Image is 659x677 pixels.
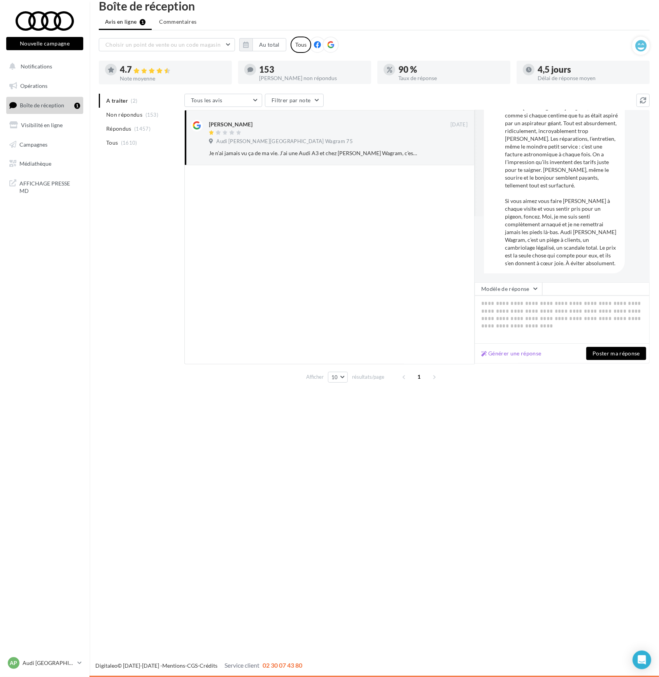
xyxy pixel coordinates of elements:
div: Délai de réponse moyen [538,75,643,81]
span: Service client [224,661,259,669]
span: Opérations [20,82,47,89]
span: [DATE] [450,121,468,128]
div: 4.7 [120,65,226,74]
span: Tous [106,139,118,147]
span: Commentaires [159,18,196,26]
button: 10 [328,372,348,383]
span: Visibilité en ligne [21,122,63,128]
span: Notifications [21,63,52,70]
span: (1457) [134,126,151,132]
a: Opérations [5,78,85,94]
div: Open Intercom Messenger [633,651,651,669]
span: (1610) [121,140,137,146]
div: 4,5 jours [538,65,643,74]
a: Médiathèque [5,156,85,172]
span: Boîte de réception [20,102,64,108]
span: Audi [PERSON_NAME][GEOGRAPHIC_DATA] Wagram 75 [216,138,353,145]
button: Modèle de réponse [475,282,542,296]
button: Poster ma réponse [586,347,646,360]
div: Note moyenne [120,76,226,81]
span: Campagnes [19,141,47,147]
span: (153) [145,112,159,118]
div: [PERSON_NAME] non répondus [259,75,365,81]
span: 02 30 07 43 80 [263,661,302,669]
span: 10 [331,374,338,380]
span: Tous les avis [191,97,223,103]
div: Je n’ai jamais vu ça de ma vie. J’ai une Audi A3 et chez [PERSON_NAME] Wagram, c’est comme si cha... [505,96,619,267]
span: 1 [413,371,426,383]
button: Tous les avis [184,94,262,107]
span: Afficher [306,373,324,381]
div: Taux de réponse [398,75,504,81]
a: Digitaleo [95,662,117,669]
a: CGS [187,662,198,669]
a: Campagnes [5,136,85,153]
a: Mentions [162,662,185,669]
span: résultats/page [352,373,384,381]
button: Choisir un point de vente ou un code magasin [99,38,235,51]
button: Au total [239,38,286,51]
div: Je n’ai jamais vu ça de ma vie. J’ai une Audi A3 et chez [PERSON_NAME] Wagram, c’est comme si cha... [209,149,417,157]
span: © [DATE]-[DATE] - - - [95,662,302,669]
span: Médiathèque [19,160,51,167]
a: AP Audi [GEOGRAPHIC_DATA] 17 [6,656,83,670]
p: Audi [GEOGRAPHIC_DATA] 17 [23,659,74,667]
a: Visibilité en ligne [5,117,85,133]
button: Générer une réponse [478,349,545,358]
span: AP [10,659,18,667]
button: Au total [252,38,286,51]
a: Boîte de réception1 [5,97,85,114]
span: AFFICHAGE PRESSE MD [19,178,80,195]
a: AFFICHAGE PRESSE MD [5,175,85,198]
a: Crédits [200,662,217,669]
button: Filtrer par note [265,94,324,107]
span: Choisir un point de vente ou un code magasin [105,41,221,48]
div: [PERSON_NAME] [209,121,252,128]
button: Notifications [5,58,82,75]
div: 90 % [398,65,504,74]
span: Non répondus [106,111,142,119]
div: 153 [259,65,365,74]
span: Répondus [106,125,131,133]
button: Nouvelle campagne [6,37,83,50]
div: Tous [291,37,311,53]
div: 1 [74,103,80,109]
